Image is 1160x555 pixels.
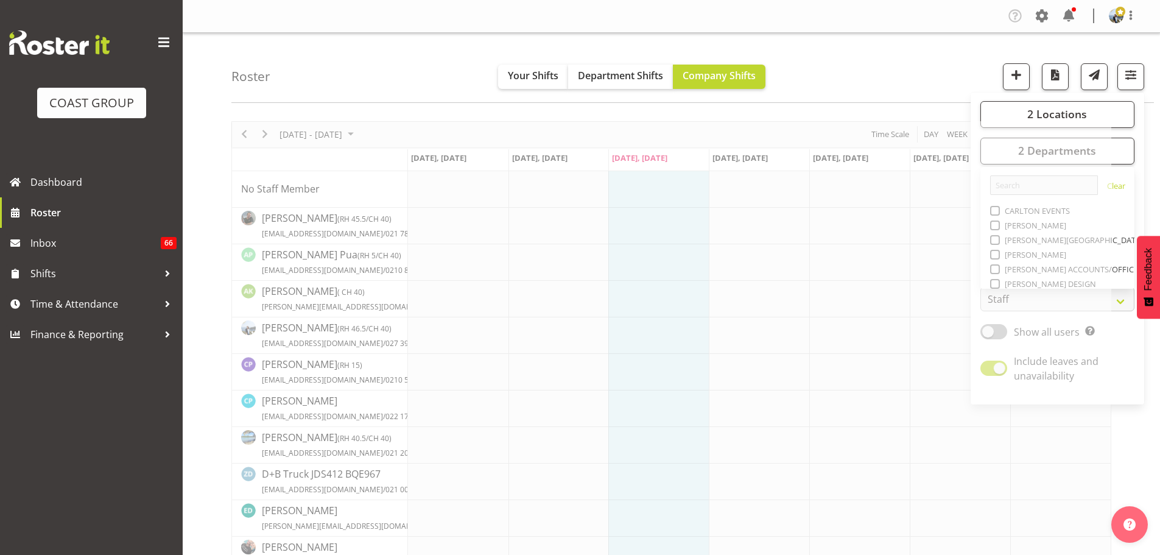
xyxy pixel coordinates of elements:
[1081,63,1108,90] button: Send a list of all shifts for the selected filtered period to all rostered employees.
[30,173,177,191] span: Dashboard
[49,94,134,112] div: COAST GROUP
[1137,236,1160,319] button: Feedback - Show survey
[1143,248,1154,291] span: Feedback
[1109,9,1123,23] img: brittany-taylorf7b938a58e78977fad4baecaf99ae47c.png
[1117,63,1144,90] button: Filter Shifts
[1027,107,1087,121] span: 2 Locations
[30,295,158,313] span: Time & Attendance
[1042,63,1069,90] button: Download a PDF of the roster according to the set date range.
[1123,518,1136,531] img: help-xxl-2.png
[30,325,158,344] span: Finance & Reporting
[1003,63,1030,90] button: Add a new shift
[578,69,663,82] span: Department Shifts
[568,65,673,89] button: Department Shifts
[30,264,158,283] span: Shifts
[498,65,568,89] button: Your Shifts
[231,69,270,83] h4: Roster
[30,203,177,222] span: Roster
[683,69,756,82] span: Company Shifts
[161,237,177,249] span: 66
[980,101,1134,128] button: 2 Locations
[30,234,161,252] span: Inbox
[9,30,110,55] img: Rosterit website logo
[673,65,765,89] button: Company Shifts
[1107,180,1125,195] a: Clear
[508,69,558,82] span: Your Shifts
